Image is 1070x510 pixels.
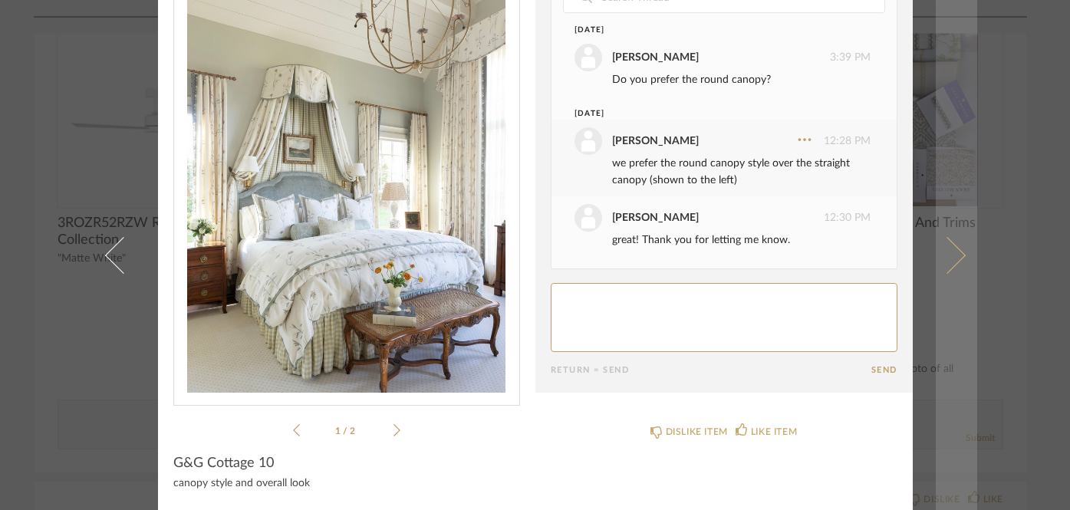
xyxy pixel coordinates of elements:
div: DISLIKE ITEM [666,424,728,439]
span: 1 [335,426,343,436]
span: 2 [350,426,357,436]
div: Return = Send [551,365,871,375]
div: [DATE] [575,25,842,36]
span: G&G Cottage 10 [173,455,274,472]
div: 12:30 PM [575,204,871,232]
div: we prefer the round canopy style over the straight canopy (shown to the left) [612,155,871,189]
div: [PERSON_NAME] [612,49,699,66]
div: 12:28 PM [575,127,871,155]
div: [PERSON_NAME] [612,133,699,150]
div: [DATE] [575,108,842,120]
div: 3:39 PM [575,44,871,71]
div: Do you prefer the round canopy? [612,71,871,88]
div: canopy style and overall look [173,478,520,490]
button: Send [871,365,897,375]
span: / [343,426,350,436]
div: [PERSON_NAME] [612,209,699,226]
div: LIKE ITEM [751,424,797,439]
div: great! Thank you for letting me know. [612,232,871,248]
